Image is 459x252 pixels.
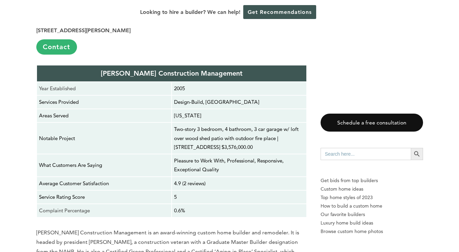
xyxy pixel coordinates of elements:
a: How to build a custom home [321,202,423,210]
a: Schedule a free consultation [321,114,423,132]
p: [US_STATE] [174,111,304,120]
input: Search here... [321,148,411,160]
svg: Search [413,150,421,158]
p: Pleasure to Work With, Professional, Responsive, Exceptional Quality [174,156,304,174]
strong: [PERSON_NAME] Construction Management [101,69,243,77]
a: Browse custom home photos [321,227,423,236]
p: Areas Served [39,111,169,120]
p: 2005 [174,84,304,93]
p: What Customers Are Saying [39,161,169,170]
p: Design-Build, [GEOGRAPHIC_DATA] [174,98,304,106]
a: Get Recommendations [243,5,316,19]
p: Notable Project [39,134,169,143]
p: 4.9 (2 reviews) [174,179,304,188]
iframe: Drift Widget Chat Controller [425,218,451,244]
p: 0.6% [174,206,304,215]
p: Complaint Percentage [39,206,169,215]
p: Services Provided [39,98,169,106]
p: 5 [174,193,304,201]
p: Get bids from top builders [321,176,423,185]
p: Two-story 3 bedroom, 4 bathroom, 3 car garage w/ loft over wood shed patio with outdoor fire plac... [174,125,304,152]
a: Luxury home build ideas [321,219,423,227]
p: Average Customer Satisfaction [39,179,169,188]
p: Service Rating Score [39,193,169,201]
a: Our favorite builders [321,210,423,219]
strong: [STREET_ADDRESS][PERSON_NAME] [36,27,131,34]
a: Top home styles of 2023 [321,193,423,202]
p: Year Established [39,84,169,93]
a: Custom home ideas [321,185,423,193]
a: Contact [36,39,77,55]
